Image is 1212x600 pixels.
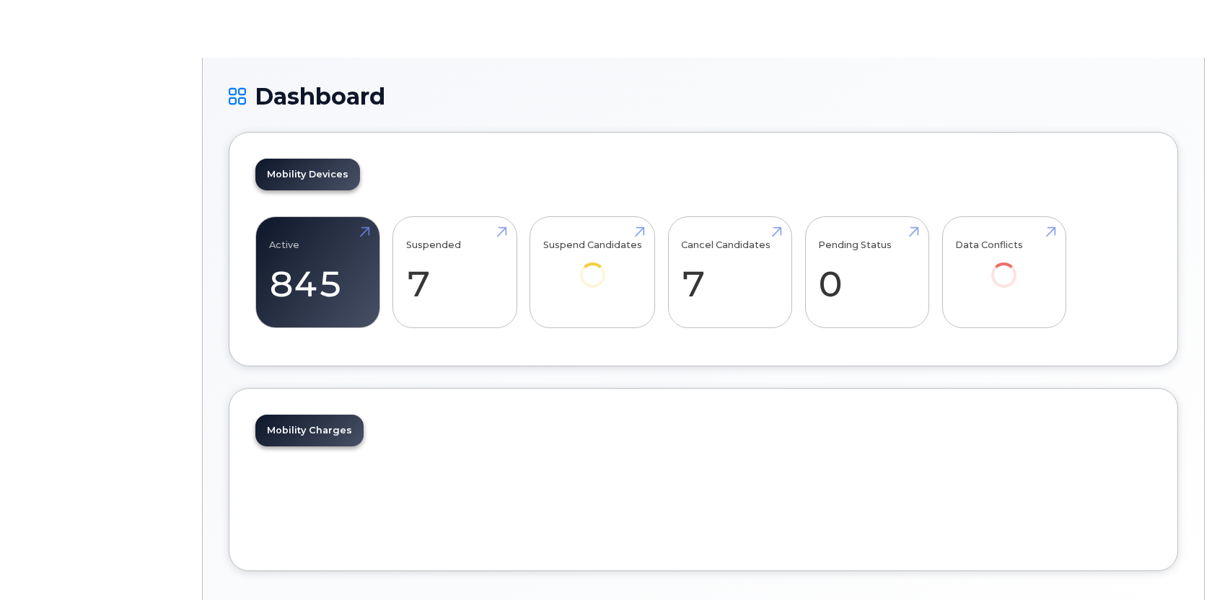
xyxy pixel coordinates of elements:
[543,225,642,308] a: Suspend Candidates
[955,225,1053,308] a: Data Conflicts
[255,159,360,190] a: Mobility Devices
[229,84,1178,109] h1: Dashboard
[269,225,366,320] a: Active 845
[406,225,504,320] a: Suspended 7
[681,225,778,320] a: Cancel Candidates 7
[818,225,915,320] a: Pending Status 0
[255,415,364,446] a: Mobility Charges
